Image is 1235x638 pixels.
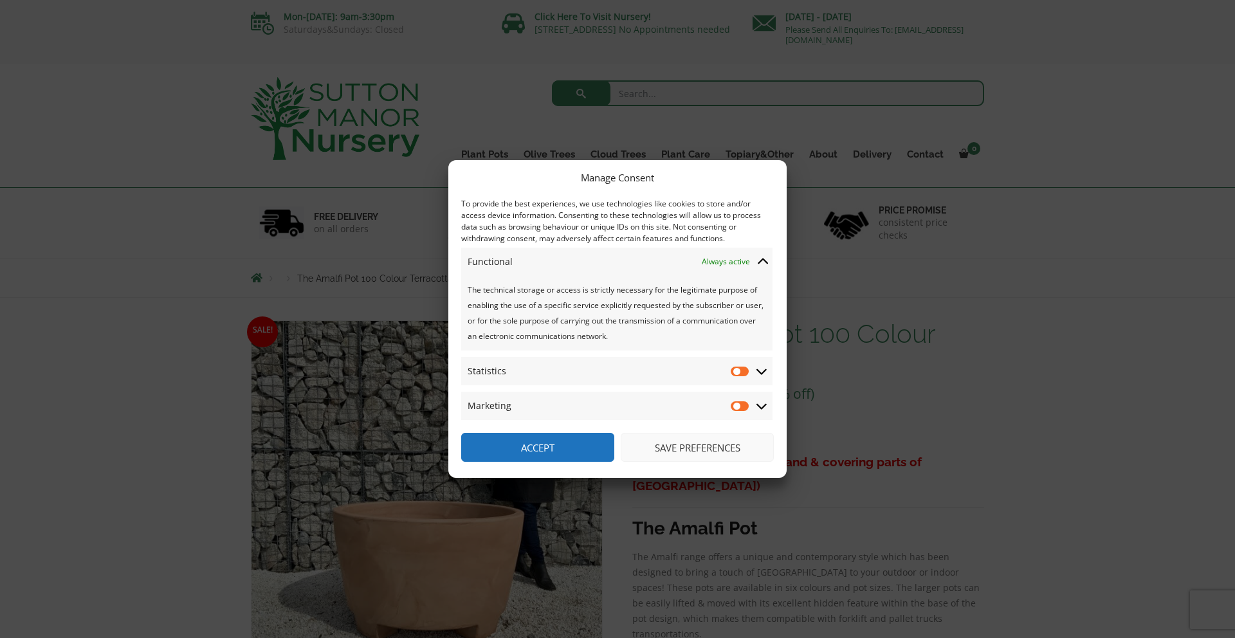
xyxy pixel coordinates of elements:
span: Marketing [468,398,511,414]
summary: Statistics [461,357,773,385]
button: Save preferences [621,433,774,462]
button: Accept [461,433,614,462]
div: Manage Consent [581,170,654,185]
span: Statistics [468,363,506,379]
span: The technical storage or access is strictly necessary for the legitimate purpose of enabling the ... [468,284,764,342]
summary: Marketing [461,392,773,420]
span: Always active [702,254,750,269]
summary: Functional Always active [461,248,773,276]
span: Functional [468,254,513,269]
div: To provide the best experiences, we use technologies like cookies to store and/or access device i... [461,198,773,244]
